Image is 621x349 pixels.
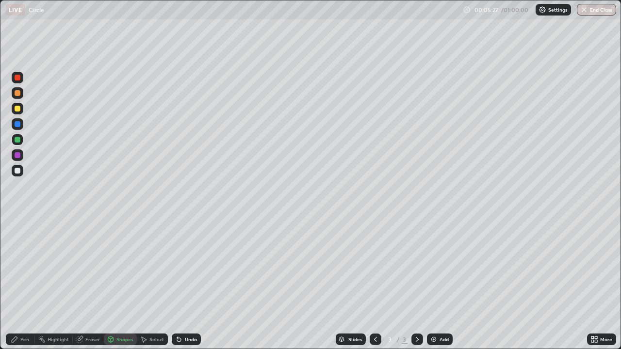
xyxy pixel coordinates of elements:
p: Circle [29,6,44,14]
p: LIVE [9,6,22,14]
div: 3 [402,335,408,344]
div: Eraser [85,337,100,342]
button: End Class [577,4,616,16]
img: add-slide-button [430,335,438,343]
div: Select [149,337,164,342]
div: More [600,337,612,342]
div: / [397,336,400,342]
div: 3 [385,336,395,342]
div: Highlight [48,337,69,342]
p: Settings [548,7,567,12]
div: Undo [185,337,197,342]
div: Add [440,337,449,342]
img: class-settings-icons [539,6,546,14]
div: Slides [348,337,362,342]
div: Shapes [116,337,133,342]
img: end-class-cross [580,6,588,14]
div: Pen [20,337,29,342]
